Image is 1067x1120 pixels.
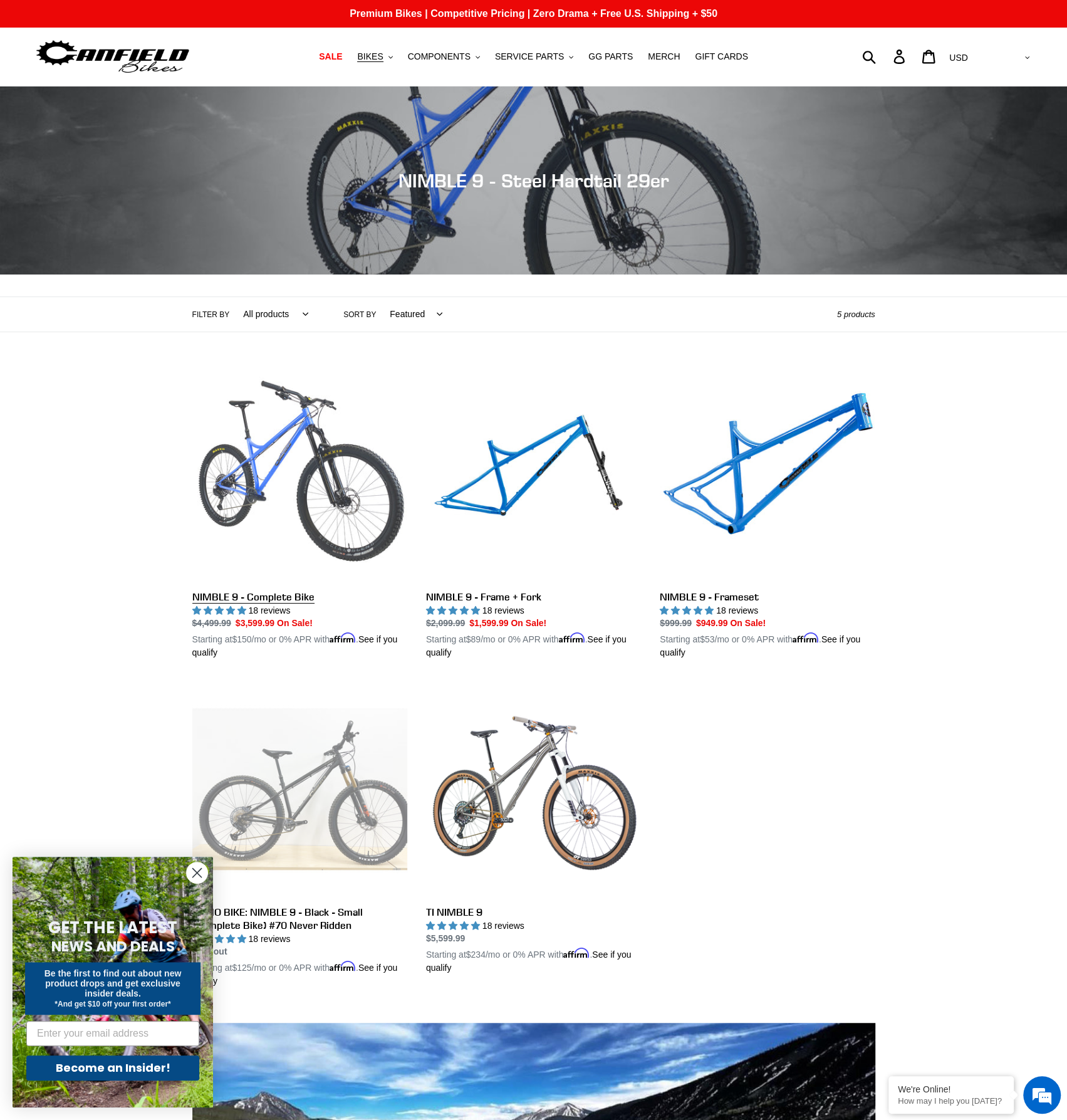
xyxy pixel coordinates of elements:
span: SALE [319,51,342,62]
button: Become an Insider! [26,1055,199,1081]
img: Canfield Bikes [34,37,191,76]
span: NEWS AND DEALS [51,936,175,956]
a: GG PARTS [582,48,639,65]
span: 5 products [837,310,875,319]
span: NIMBLE 9 - Steel Hardtail 29er [398,169,669,192]
span: GG PARTS [588,51,633,62]
button: COMPONENTS [402,48,486,65]
span: GET THE LATEST [48,916,177,939]
span: Be the first to find out about new product drops and get exclusive insider deals. [44,968,182,998]
span: SERVICE PARTS [495,51,564,62]
span: GIFT CARDS [695,51,748,62]
input: Enter your email address [26,1021,199,1046]
span: *And get $10 off your first order* [55,1000,170,1008]
button: BIKES [351,48,398,65]
span: MERCH [648,51,680,62]
button: SERVICE PARTS [489,48,580,65]
a: MERCH [642,48,686,65]
button: Close dialog [186,862,208,884]
span: BIKES [357,51,383,62]
a: SALE [313,48,348,65]
div: We're Online! [898,1084,1004,1094]
span: COMPONENTS [408,51,471,62]
p: How may I help you today? [898,1096,1004,1106]
input: Search [869,43,901,70]
label: Filter by [192,309,230,320]
label: Sort by [343,309,376,320]
a: GIFT CARDS [689,48,754,65]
